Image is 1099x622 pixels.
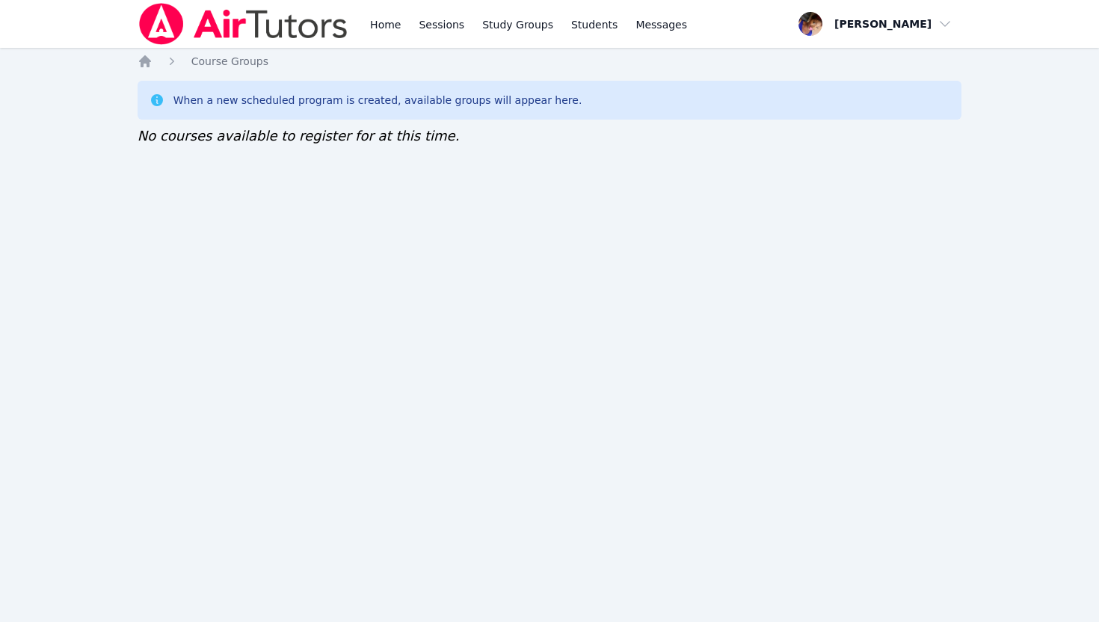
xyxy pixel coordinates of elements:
span: Messages [635,17,687,32]
div: When a new scheduled program is created, available groups will appear here. [173,93,582,108]
a: Course Groups [191,54,268,69]
span: No courses available to register for at this time. [138,128,460,144]
img: Air Tutors [138,3,349,45]
span: Course Groups [191,55,268,67]
nav: Breadcrumb [138,54,962,69]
